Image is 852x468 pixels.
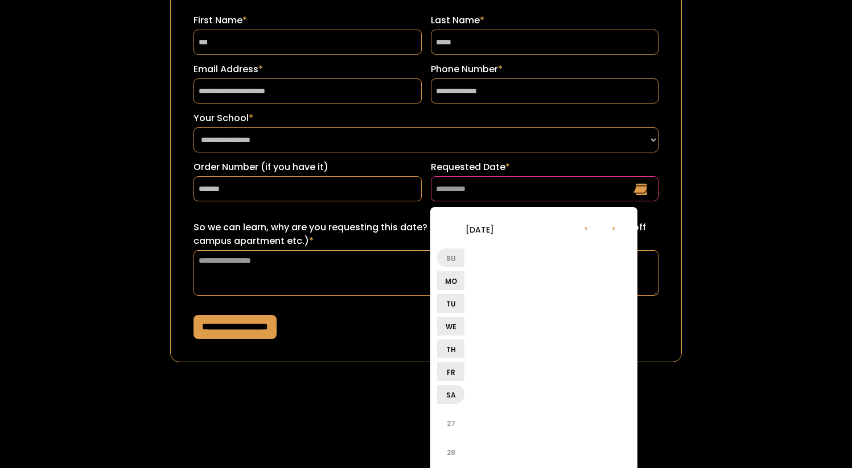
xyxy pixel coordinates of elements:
[437,216,522,243] li: [DATE]
[437,385,464,404] li: Sa
[437,317,464,336] li: We
[573,214,600,241] li: ‹
[437,409,464,437] li: 27
[437,339,464,358] li: Th
[437,294,464,313] li: Tu
[431,63,658,76] label: Phone Number
[194,111,658,125] label: Your School
[194,160,421,174] label: Order Number (if you have it)
[431,14,658,27] label: Last Name
[194,221,658,248] label: So we can learn, why are you requesting this date? (ex: sorority recruitment, lease turn over for...
[194,14,421,27] label: First Name
[431,160,658,174] label: Requested Date
[437,438,464,466] li: 28
[600,214,627,241] li: ›
[437,362,464,381] li: Fr
[437,249,464,267] li: Su
[437,271,464,290] li: Mo
[194,63,421,76] label: Email Address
